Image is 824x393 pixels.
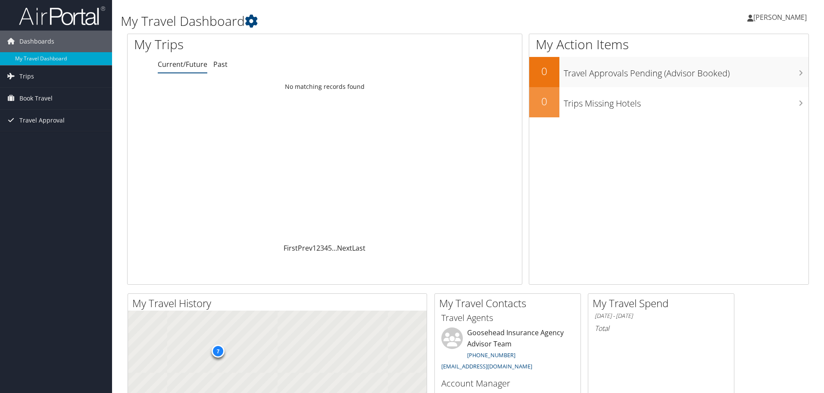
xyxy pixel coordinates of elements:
[298,243,312,253] a: Prev
[529,57,808,87] a: 0Travel Approvals Pending (Advisor Booked)
[312,243,316,253] a: 1
[593,296,734,311] h2: My Travel Spend
[316,243,320,253] a: 2
[328,243,332,253] a: 5
[332,243,337,253] span: …
[19,66,34,87] span: Trips
[529,94,559,109] h2: 0
[284,243,298,253] a: First
[753,13,807,22] span: [PERSON_NAME]
[441,312,574,324] h3: Travel Agents
[19,88,53,109] span: Book Travel
[19,110,65,131] span: Travel Approval
[564,93,808,110] h3: Trips Missing Hotels
[529,87,808,117] a: 0Trips Missing Hotels
[337,243,352,253] a: Next
[441,377,574,390] h3: Account Manager
[324,243,328,253] a: 4
[19,31,54,52] span: Dashboards
[747,4,815,30] a: [PERSON_NAME]
[352,243,365,253] a: Last
[529,64,559,79] h2: 0
[564,63,808,79] h3: Travel Approvals Pending (Advisor Booked)
[213,60,228,69] a: Past
[132,296,427,311] h2: My Travel History
[441,362,532,370] a: [EMAIL_ADDRESS][DOMAIN_NAME]
[19,6,105,26] img: airportal-logo.png
[467,351,515,359] a: [PHONE_NUMBER]
[529,35,808,53] h1: My Action Items
[437,327,578,374] li: Goosehead Insurance Agency Advisor Team
[134,35,351,53] h1: My Trips
[595,324,727,333] h6: Total
[595,312,727,320] h6: [DATE] - [DATE]
[121,12,584,30] h1: My Travel Dashboard
[158,60,207,69] a: Current/Future
[320,243,324,253] a: 3
[439,296,581,311] h2: My Travel Contacts
[128,79,522,94] td: No matching records found
[212,345,225,358] div: 7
